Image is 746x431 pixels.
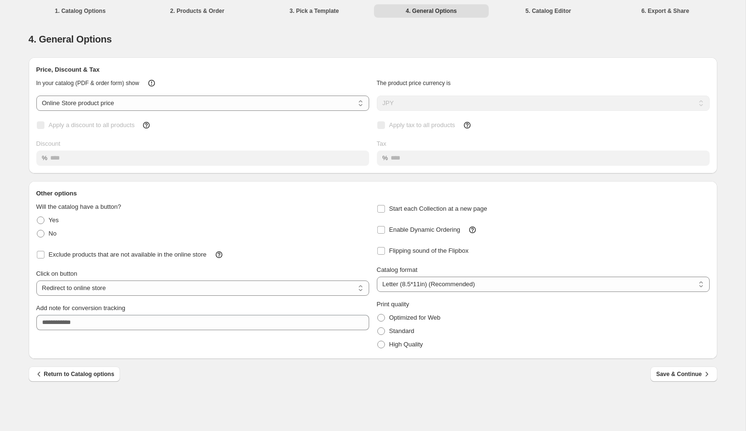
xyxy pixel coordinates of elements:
span: In your catalog (PDF & order form) show [36,80,139,86]
span: Catalog format [377,266,417,273]
span: Flipping sound of the Flipbox [389,247,469,254]
span: Tax [377,140,386,147]
h2: Price, Discount & Tax [36,65,710,75]
button: Return to Catalog options [29,366,120,382]
span: Save & Continue [656,369,711,379]
span: % [42,154,48,162]
span: Apply a discount to all products [49,121,135,129]
span: Apply tax to all products [389,121,455,129]
span: No [49,230,57,237]
span: % [383,154,388,162]
span: Standard [389,327,415,334]
span: Discount [36,140,61,147]
span: High Quality [389,341,423,348]
span: Yes [49,216,59,224]
span: Return to Catalog options [34,369,114,379]
button: Save & Continue [650,366,717,382]
span: Optimized for Web [389,314,440,321]
span: Start each Collection at a new page [389,205,487,212]
h2: Other options [36,189,710,198]
span: Add note for conversion tracking [36,304,125,312]
span: Exclude products that are not available in the online store [49,251,207,258]
span: Enable Dynamic Ordering [389,226,461,233]
span: The product price currency is [377,80,451,86]
span: Print quality [377,301,409,308]
span: Click on button [36,270,77,277]
span: 4. General Options [29,34,112,44]
span: Will the catalog have a button? [36,203,121,210]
